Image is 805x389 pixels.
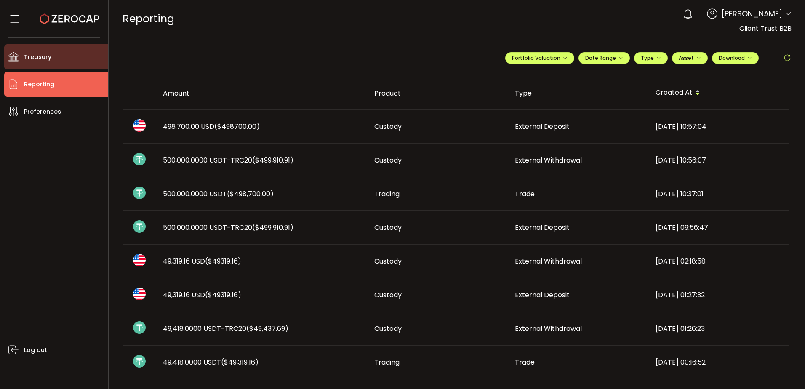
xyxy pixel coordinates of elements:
span: ($49,319.16) [221,357,259,367]
iframe: Chat Widget [763,349,805,389]
span: Download [719,54,752,61]
img: usd_portfolio.svg [133,288,146,300]
span: 498,700.00 USD [163,122,260,131]
div: [DATE] 10:56:07 [649,155,789,165]
span: External Withdrawal [515,155,582,165]
span: Log out [24,344,47,356]
button: Portfolio Valuation [505,52,574,64]
span: ($499,910.91) [252,223,293,232]
img: usdt_portfolio.svg [133,355,146,368]
div: [DATE] 01:27:32 [649,290,789,300]
div: [DATE] 02:18:58 [649,256,789,266]
button: Asset [672,52,708,64]
span: ($498,700.00) [227,189,274,199]
span: Trading [374,357,400,367]
img: usd_portfolio.svg [133,119,146,132]
span: 49,418.0000 USDT [163,357,259,367]
span: 49,319.16 USD [163,290,241,300]
span: ($49319.16) [205,256,241,266]
img: usdt_portfolio.svg [133,153,146,165]
div: [DATE] 09:56:47 [649,223,789,232]
span: Custody [374,122,402,131]
span: Asset [679,54,694,61]
img: usd_portfolio.svg [133,254,146,266]
span: Custody [374,290,402,300]
div: [DATE] 01:26:23 [649,324,789,333]
span: 49,418.0000 USDT-TRC20 [163,324,288,333]
div: Amount [156,88,368,98]
span: Custody [374,223,402,232]
span: ($498700.00) [214,122,260,131]
span: 500,000.0000 USDT-TRC20 [163,223,293,232]
img: usdt_portfolio.svg [133,321,146,334]
img: usdt_portfolio.svg [133,220,146,233]
span: External Deposit [515,122,570,131]
span: Custody [374,155,402,165]
span: Date Range [585,54,623,61]
span: External Deposit [515,223,570,232]
span: 49,319.16 USD [163,256,241,266]
span: Custody [374,324,402,333]
span: Portfolio Valuation [512,54,568,61]
span: Trade [515,357,535,367]
span: Client Trust B2B [739,24,792,33]
span: Custody [374,256,402,266]
button: Type [634,52,668,64]
span: Treasury [24,51,51,63]
span: Type [641,54,661,61]
span: Preferences [24,106,61,118]
span: Trade [515,189,535,199]
span: ($49,437.69) [246,324,288,333]
span: External Withdrawal [515,324,582,333]
span: Trading [374,189,400,199]
div: Type [508,88,649,98]
div: Product [368,88,508,98]
span: 500,000.0000 USDT [163,189,274,199]
button: Download [712,52,759,64]
span: Reporting [123,11,174,26]
span: ($49319.16) [205,290,241,300]
div: Created At [649,86,789,100]
span: External Withdrawal [515,256,582,266]
span: ($499,910.91) [252,155,293,165]
button: Date Range [578,52,630,64]
span: [PERSON_NAME] [722,8,782,19]
span: Reporting [24,78,54,91]
div: [DATE] 10:37:01 [649,189,789,199]
span: 500,000.0000 USDT-TRC20 [163,155,293,165]
img: usdt_portfolio.svg [133,187,146,199]
span: External Deposit [515,290,570,300]
div: [DATE] 00:16:52 [649,357,789,367]
div: [DATE] 10:57:04 [649,122,789,131]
